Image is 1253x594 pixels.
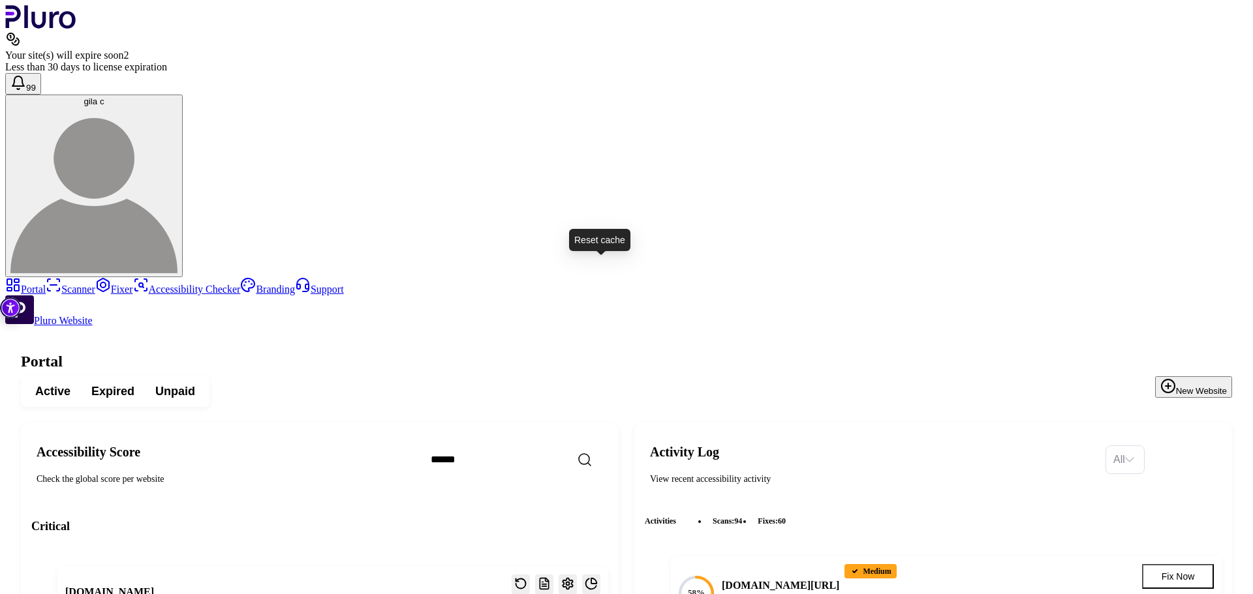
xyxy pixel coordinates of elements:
[512,574,530,594] button: Reset the cache
[133,284,241,295] a: Accessibility Checker
[707,514,747,527] li: scans :
[35,383,70,399] span: Active
[91,383,134,399] span: Expired
[559,574,577,594] button: Open settings
[420,446,645,473] input: Search
[26,83,36,93] span: 99
[84,97,104,106] span: gila c
[5,277,1248,327] aside: Sidebar menu
[46,284,95,295] a: Scanner
[123,50,129,61] span: 2
[10,106,178,273] img: gila c
[752,514,791,527] li: fixes :
[155,383,195,399] span: Unpaid
[5,315,93,326] a: Open Pluro Website
[650,473,1095,486] div: View recent accessibility activity
[5,61,1248,73] div: Less than 30 days to license expiration
[650,444,1095,460] h2: Activity Log
[5,20,76,31] a: Logo
[582,574,600,594] button: Open website overview
[145,379,206,403] button: Unpaid
[25,379,81,403] button: Active
[37,473,410,486] div: Check the global score per website
[81,379,145,403] button: Expired
[240,284,295,295] a: Branding
[569,229,630,251] div: Reset cache
[5,284,46,295] a: Portal
[21,353,1232,370] h1: Portal
[734,516,742,526] span: 94
[1106,445,1145,474] div: Set sorting
[5,95,183,277] button: gila cgila c
[778,516,786,526] span: 60
[5,50,1248,61] div: Your site(s) will expire soon
[5,73,41,95] button: Open notifications, you have 126 new notifications
[31,518,608,534] h3: Critical
[1142,564,1214,589] button: Fix Now
[844,564,896,578] div: Medium
[535,574,553,594] button: Reports
[295,284,344,295] a: Support
[722,578,839,593] h4: [DOMAIN_NAME][URL]
[1155,376,1232,398] button: New Website
[645,507,1222,535] div: Activities
[37,444,410,460] h2: Accessibility Score
[95,284,133,295] a: Fixer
